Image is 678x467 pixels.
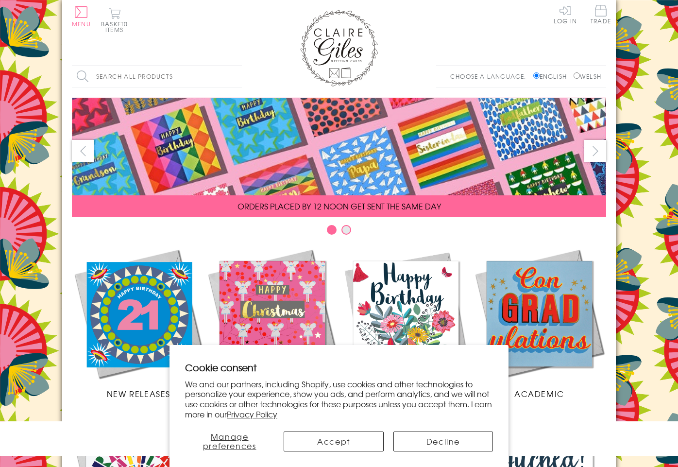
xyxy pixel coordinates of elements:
[514,388,564,399] span: Academic
[393,432,493,451] button: Decline
[237,200,441,212] span: ORDERS PLACED BY 12 NOON GET SENT THE SAME DAY
[105,19,128,34] span: 0 items
[554,5,577,24] a: Log In
[185,432,274,451] button: Manage preferences
[72,66,242,87] input: Search all products
[327,225,337,235] button: Carousel Page 1 (Current Slide)
[574,72,601,81] label: Welsh
[591,5,611,26] a: Trade
[185,379,493,419] p: We and our partners, including Shopify, use cookies and other technologies to personalize your ex...
[101,8,128,33] button: Basket0 items
[284,432,383,451] button: Accept
[450,72,531,81] p: Choose a language:
[227,408,277,420] a: Privacy Policy
[72,19,91,28] span: Menu
[591,5,611,24] span: Trade
[72,247,205,399] a: New Releases
[232,66,242,87] input: Search
[584,140,606,162] button: next
[185,361,493,374] h2: Cookie consent
[533,72,540,79] input: English
[72,225,606,240] div: Carousel Pagination
[107,388,170,399] span: New Releases
[533,72,572,81] label: English
[300,10,378,86] img: Claire Giles Greetings Cards
[205,247,339,399] a: Christmas
[574,72,580,79] input: Welsh
[72,140,94,162] button: prev
[72,6,91,27] button: Menu
[473,247,606,399] a: Academic
[203,431,256,451] span: Manage preferences
[339,247,473,399] a: Birthdays
[341,225,351,235] button: Carousel Page 2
